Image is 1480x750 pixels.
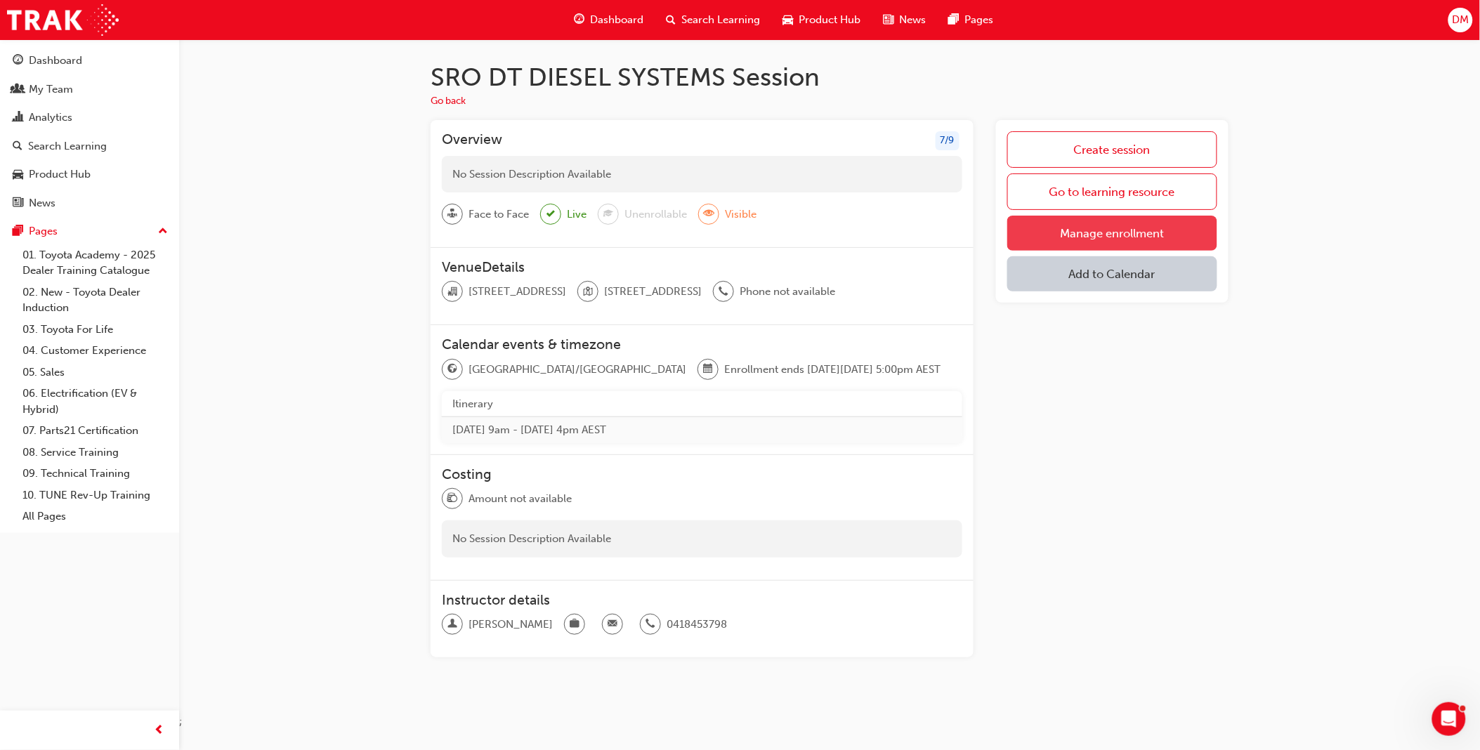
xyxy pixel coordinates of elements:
[666,11,676,29] span: search-icon
[28,138,107,154] div: Search Learning
[158,223,168,241] span: up-icon
[13,197,23,210] span: news-icon
[17,506,173,527] a: All Pages
[603,205,613,223] span: graduationCap-icon
[740,284,835,300] span: Phone not available
[7,4,119,36] img: Trak
[681,12,760,28] span: Search Learning
[719,283,728,301] span: phone-icon
[1432,702,1466,736] iframe: Intercom live chat
[936,131,960,150] div: 7 / 9
[725,206,757,223] span: Visible
[29,81,73,98] div: My Team
[447,283,457,301] span: organisation-icon
[442,156,962,193] div: No Session Description Available
[6,190,173,216] a: News
[6,162,173,187] a: Product Hub
[469,617,553,633] span: [PERSON_NAME]
[1007,173,1217,210] a: Go to learning resource
[442,417,962,443] td: [DATE] 9am - [DATE] 4pm AEST
[6,218,173,244] button: Pages
[6,48,173,74] a: Dashboard
[431,62,1229,93] h1: SRO DT DIESEL SYSTEMS Session
[13,169,23,181] span: car-icon
[442,466,962,482] h3: Costing
[442,336,962,353] h3: Calendar events & timezone
[29,223,58,239] div: Pages
[703,360,713,379] span: calendar-icon
[1448,8,1473,32] button: DM
[17,282,173,319] a: 02. New - Toyota Dealer Induction
[442,131,502,150] h3: Overview
[469,206,529,223] span: Face to Face
[447,489,457,508] span: money-icon
[570,615,579,633] span: briefcase-icon
[29,166,91,183] div: Product Hub
[447,360,457,379] span: globe-icon
[13,225,23,238] span: pages-icon
[442,592,962,608] h3: Instructor details
[447,615,457,633] span: man-icon
[574,11,584,29] span: guage-icon
[883,11,893,29] span: news-icon
[469,491,572,507] span: Amount not available
[431,93,466,110] button: Go back
[563,6,655,34] a: guage-iconDashboard
[442,259,962,275] h3: VenueDetails
[964,12,993,28] span: Pages
[17,319,173,341] a: 03. Toyota For Life
[1007,131,1217,168] a: Create session
[17,485,173,506] a: 10. TUNE Rev-Up Training
[29,195,55,211] div: News
[799,12,860,28] span: Product Hub
[872,6,937,34] a: news-iconNews
[17,383,173,420] a: 06. Electrification (EV & Hybrid)
[604,284,702,300] span: [STREET_ADDRESS]
[590,12,643,28] span: Dashboard
[447,205,457,223] span: sessionType_FACE_TO_FACE-icon
[782,11,793,29] span: car-icon
[655,6,771,34] a: search-iconSearch Learning
[17,420,173,442] a: 07. Parts21 Certification
[948,11,959,29] span: pages-icon
[469,284,566,300] span: [STREET_ADDRESS]
[667,617,727,633] span: 0418453798
[583,283,593,301] span: location-icon
[13,84,23,96] span: people-icon
[1007,256,1217,291] button: Add to Calendar
[17,244,173,282] a: 01. Toyota Academy - 2025 Dealer Training Catalogue
[1007,216,1217,251] a: Manage enrollment
[6,133,173,159] a: Search Learning
[6,105,173,131] a: Analytics
[155,722,165,739] span: prev-icon
[937,6,1004,34] a: pages-iconPages
[17,340,173,362] a: 04. Customer Experience
[469,362,686,378] span: [GEOGRAPHIC_DATA]/[GEOGRAPHIC_DATA]
[646,615,655,633] span: phone-icon
[567,206,587,223] span: Live
[13,112,23,124] span: chart-icon
[17,362,173,383] a: 05. Sales
[899,12,926,28] span: News
[29,110,72,126] div: Analytics
[17,463,173,485] a: 09. Technical Training
[29,53,82,69] div: Dashboard
[704,205,714,223] span: eye-icon
[546,206,555,223] span: tick-icon
[608,615,617,633] span: email-icon
[442,520,962,558] div: No Session Description Available
[771,6,872,34] a: car-iconProduct Hub
[13,140,22,153] span: search-icon
[13,55,23,67] span: guage-icon
[17,442,173,463] a: 08. Service Training
[6,77,173,103] a: My Team
[1452,12,1469,28] span: DM
[6,45,173,218] button: DashboardMy TeamAnalyticsSearch LearningProduct HubNews
[442,391,962,417] th: Itinerary
[624,206,687,223] span: Unenrollable
[724,362,941,378] span: Enrollment ends [DATE][DATE] 5:00pm AEST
